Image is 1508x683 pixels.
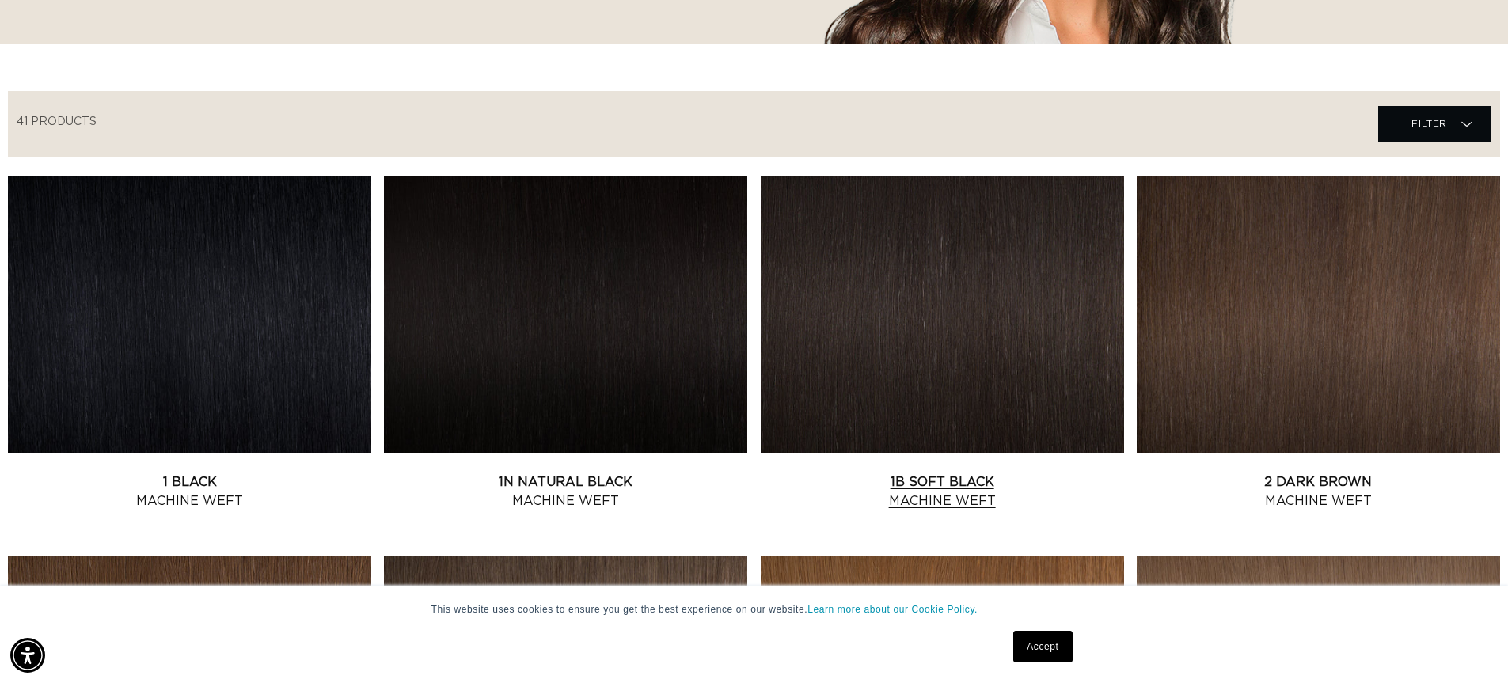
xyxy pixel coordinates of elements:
[807,604,978,615] a: Learn more about our Cookie Policy.
[1013,631,1072,662] a: Accept
[761,472,1124,510] a: 1B Soft Black Machine Weft
[1411,108,1447,138] span: Filter
[1137,472,1500,510] a: 2 Dark Brown Machine Weft
[8,472,371,510] a: 1 Black Machine Weft
[431,602,1077,617] p: This website uses cookies to ensure you get the best experience on our website.
[17,116,97,127] span: 41 products
[1378,106,1491,142] summary: Filter
[1429,607,1508,683] iframe: Chat Widget
[10,638,45,673] div: Accessibility Menu
[384,472,747,510] a: 1N Natural Black Machine Weft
